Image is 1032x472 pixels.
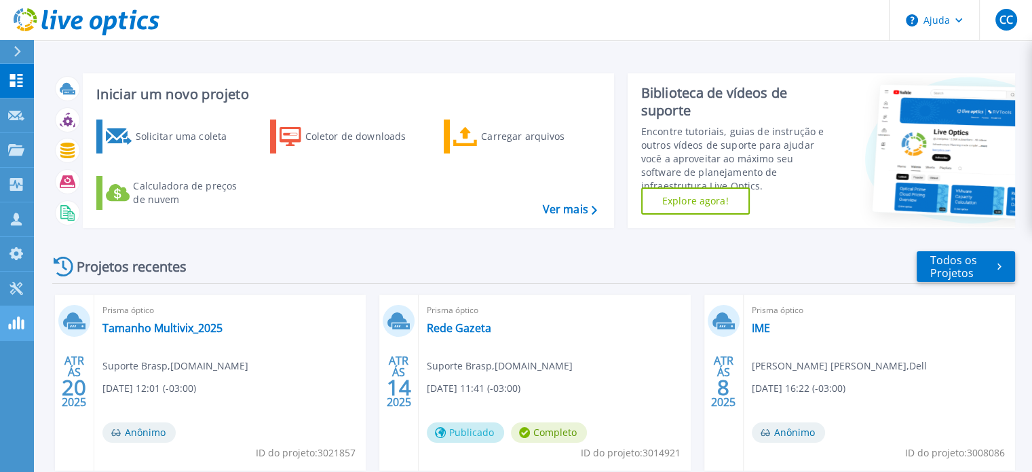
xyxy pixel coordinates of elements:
[444,120,595,153] a: Carregar arquivos
[133,179,237,206] font: Calculadora de preços de nuvem
[917,251,1015,282] a: Todos os Projetos
[427,321,491,335] a: Rede Gazeta
[923,14,950,26] font: Ajuda
[641,125,824,192] font: Encontre tutoriais, guias de instrução e outros vídeos de suporte para ajudar você a aproveitar a...
[389,353,408,380] font: ATRÁS
[717,373,729,401] font: 8
[641,84,787,120] font: Biblioteca de vídeos de suporte
[96,85,249,103] font: Iniciar um novo projeto
[96,120,248,153] a: Solicitar uma coleta
[135,130,227,143] font: Solicitar uma coleta
[752,321,770,335] a: IME
[62,395,86,410] font: 2025
[102,321,223,335] font: Tamanho Multivix_2025
[930,253,977,280] font: Todos os Projetos
[752,321,770,335] font: IME
[581,446,643,459] font: ID do projeto:
[967,446,1005,459] font: 3008086
[102,382,196,395] font: [DATE] 12:01 (-03:00)
[77,257,187,276] font: Projetos recentes
[62,373,86,401] font: 20
[102,304,154,316] font: Prisma óptico
[305,130,406,143] font: Coletor de downloads
[905,446,967,459] font: ID do projeto:
[427,382,520,395] font: [DATE] 11:41 (-03:00)
[752,304,803,316] font: Prisma óptico
[495,359,573,372] font: [DOMAIN_NAME]
[168,359,170,372] font: ,
[533,426,577,439] font: Completo
[449,426,494,439] font: Publicado
[643,446,681,459] font: 3014921
[170,359,248,372] font: [DOMAIN_NAME]
[492,359,495,372] font: ,
[711,395,735,410] font: 2025
[909,359,927,372] font: Dell
[427,304,478,316] font: Prisma óptico
[270,120,421,153] a: Coletor de downloads
[102,359,168,372] font: Suporte Brasp
[662,194,729,207] font: Explore agora!
[774,426,815,439] font: Anônimo
[543,203,597,216] a: Ver mais
[999,12,1012,27] font: CC
[102,321,223,335] a: Tamanho Multivix_2025
[752,359,906,372] font: [PERSON_NAME] [PERSON_NAME]
[387,373,411,401] font: 14
[427,321,491,335] font: Rede Gazeta
[641,187,750,215] a: Explore agora!
[481,130,565,143] font: Carregar arquivos
[125,426,166,439] font: Anônimo
[387,395,411,410] font: 2025
[752,382,845,395] font: [DATE] 16:22 (-03:00)
[906,359,909,372] font: ,
[714,353,733,380] font: ATRÁS
[427,359,492,372] font: Suporte Brasp
[64,353,84,380] font: ATRÁS
[543,202,588,217] font: Ver mais
[318,446,356,459] font: 3021857
[256,446,318,459] font: ID do projeto:
[96,176,248,210] a: Calculadora de preços de nuvem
